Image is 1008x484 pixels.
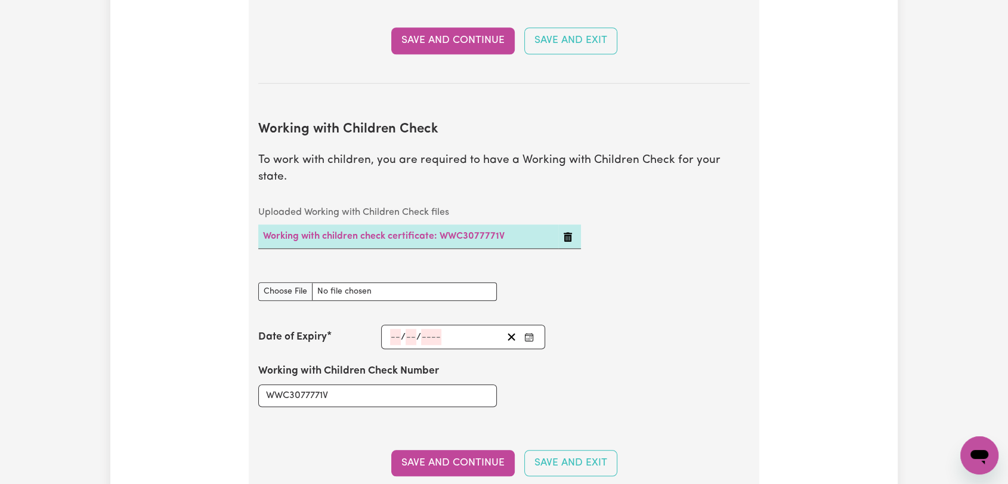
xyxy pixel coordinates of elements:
[390,329,401,345] input: --
[406,329,416,345] input: --
[401,332,406,343] span: /
[563,229,573,243] button: Delete Working with children check certificate: WWC3077771V
[521,329,537,345] button: Enter the Date of Expiry of your Working with Children Check
[524,450,617,476] button: Save and Exit
[258,329,327,345] label: Date of Expiry
[258,122,750,138] h2: Working with Children Check
[502,329,521,345] button: Clear date
[421,329,441,345] input: ----
[960,436,998,474] iframe: Button to launch messaging window
[391,27,515,54] button: Save and Continue
[258,152,750,187] p: To work with children, you are required to have a Working with Children Check for your state.
[524,27,617,54] button: Save and Exit
[258,363,439,379] label: Working with Children Check Number
[263,232,505,241] a: Working with children check certificate: WWC3077771V
[258,201,581,224] caption: Uploaded Working with Children Check files
[416,332,421,343] span: /
[391,450,515,476] button: Save and Continue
